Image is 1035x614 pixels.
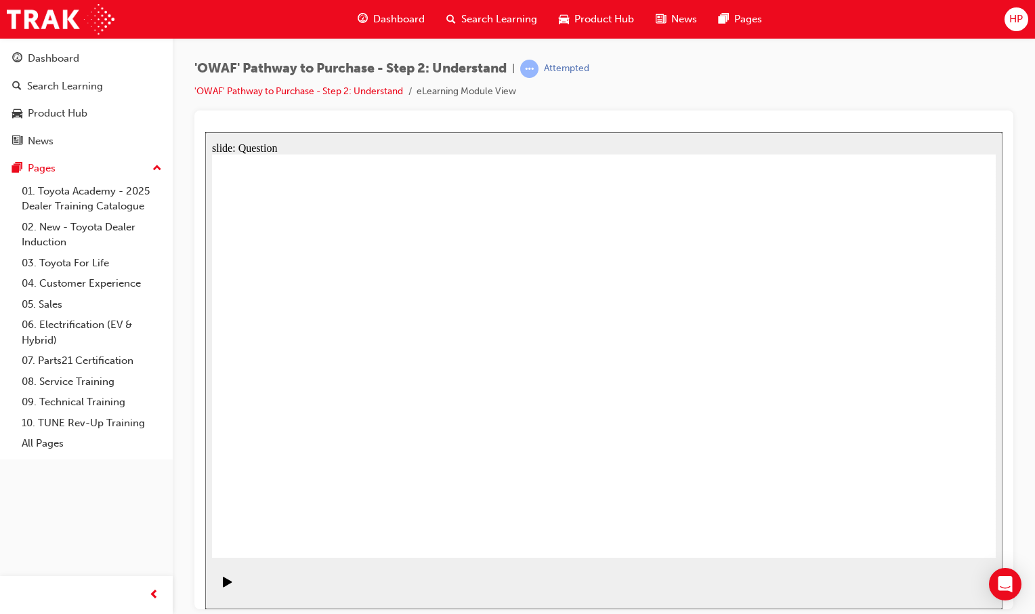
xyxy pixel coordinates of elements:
[5,101,167,126] a: Product Hub
[28,134,54,149] div: News
[28,106,87,121] div: Product Hub
[16,181,167,217] a: 01. Toyota Academy - 2025 Dealer Training Catalogue
[12,53,22,65] span: guage-icon
[5,129,167,154] a: News
[28,161,56,176] div: Pages
[7,444,30,467] button: Pause (Ctrl+Alt+P)
[446,11,456,28] span: search-icon
[544,62,589,75] div: Attempted
[461,12,537,27] span: Search Learning
[12,163,22,175] span: pages-icon
[5,46,167,71] a: Dashboard
[149,587,159,604] span: prev-icon
[5,43,167,156] button: DashboardSearch LearningProduct HubNews
[520,60,538,78] span: learningRecordVerb_ATTEMPT-icon
[5,74,167,99] a: Search Learning
[373,12,425,27] span: Dashboard
[417,84,516,100] li: eLearning Module View
[512,61,515,77] span: |
[194,61,507,77] span: 'OWAF' Pathway to Purchase - Step 2: Understand
[719,11,729,28] span: pages-icon
[16,433,167,454] a: All Pages
[16,350,167,371] a: 07. Parts21 Certification
[5,156,167,181] button: Pages
[16,392,167,413] a: 09. Technical Training
[16,217,167,253] a: 02. New - Toyota Dealer Induction
[358,11,368,28] span: guage-icon
[16,294,167,315] a: 05. Sales
[1005,7,1028,31] button: HP
[708,5,773,33] a: pages-iconPages
[152,160,162,178] span: up-icon
[12,108,22,120] span: car-icon
[436,5,548,33] a: search-iconSearch Learning
[16,273,167,294] a: 04. Customer Experience
[12,136,22,148] span: news-icon
[548,5,645,33] a: car-iconProduct Hub
[16,314,167,350] a: 06. Electrification (EV & Hybrid)
[7,4,114,35] img: Trak
[645,5,708,33] a: news-iconNews
[16,253,167,274] a: 03. Toyota For Life
[16,371,167,392] a: 08. Service Training
[28,51,79,66] div: Dashboard
[12,81,22,93] span: search-icon
[347,5,436,33] a: guage-iconDashboard
[27,79,103,94] div: Search Learning
[656,11,666,28] span: news-icon
[16,413,167,434] a: 10. TUNE Rev-Up Training
[734,12,762,27] span: Pages
[194,85,403,97] a: 'OWAF' Pathway to Purchase - Step 2: Understand
[671,12,697,27] span: News
[1009,12,1023,27] span: HP
[574,12,634,27] span: Product Hub
[7,433,30,477] div: playback controls
[989,568,1021,600] div: Open Intercom Messenger
[559,11,569,28] span: car-icon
